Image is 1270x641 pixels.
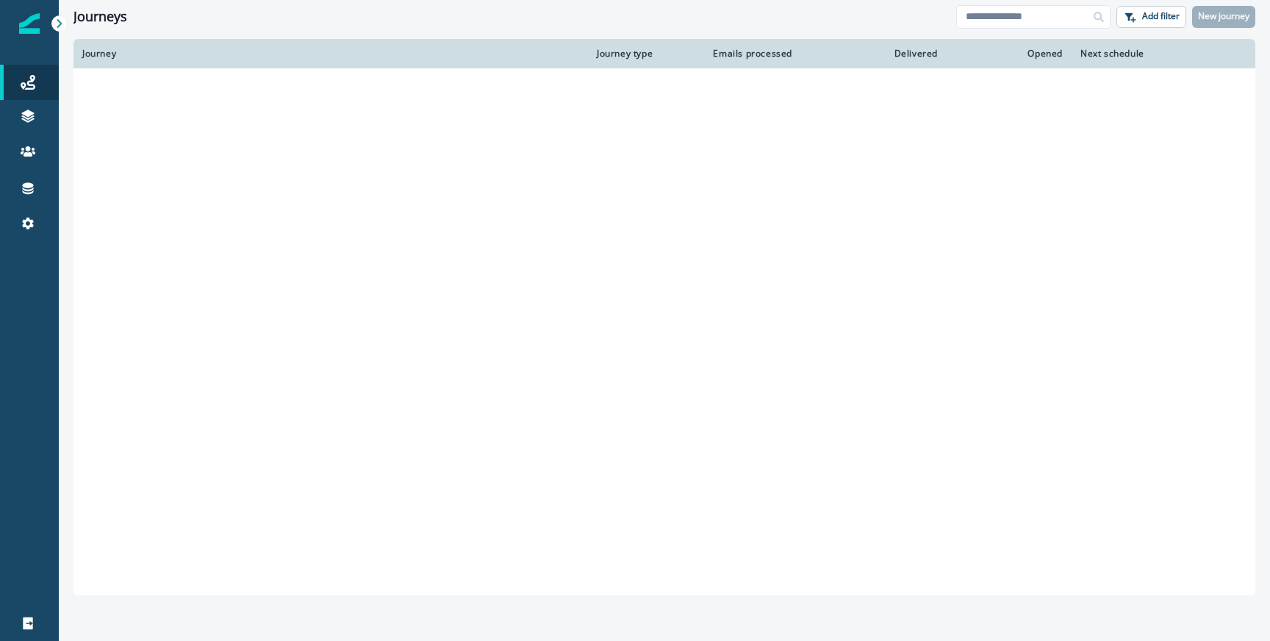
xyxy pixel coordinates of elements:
div: Opened [955,48,1063,60]
p: New journey [1198,11,1249,21]
div: Journey type [597,48,689,60]
button: New journey [1192,6,1255,28]
div: Delivered [810,48,938,60]
p: Add filter [1142,11,1180,21]
div: Next schedule [1080,48,1210,60]
h1: Journeys [73,9,127,25]
div: Journey [82,48,579,60]
img: Inflection [19,13,40,34]
button: Add filter [1116,6,1186,28]
div: Emails processed [707,48,792,60]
